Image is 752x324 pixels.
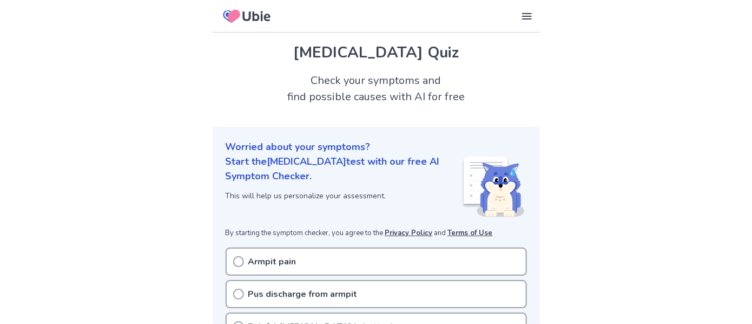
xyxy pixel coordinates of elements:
a: Terms of Use [448,228,493,238]
p: Worried about your symptoms? [226,140,527,154]
p: Start the [MEDICAL_DATA] test with our free AI Symptom Checker. [226,154,462,184]
h1: [MEDICAL_DATA] Quiz [226,41,527,64]
p: This will help us personalize your assessment. [226,190,462,202]
p: Armpit pain [248,255,296,268]
p: By starting the symptom checker, you agree to the and [226,228,527,239]
a: Privacy Policy [385,228,433,238]
img: Shiba [462,157,525,217]
p: Pus discharge from armpit [248,288,358,301]
h2: Check your symptoms and find possible causes with AI for free [213,73,540,105]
